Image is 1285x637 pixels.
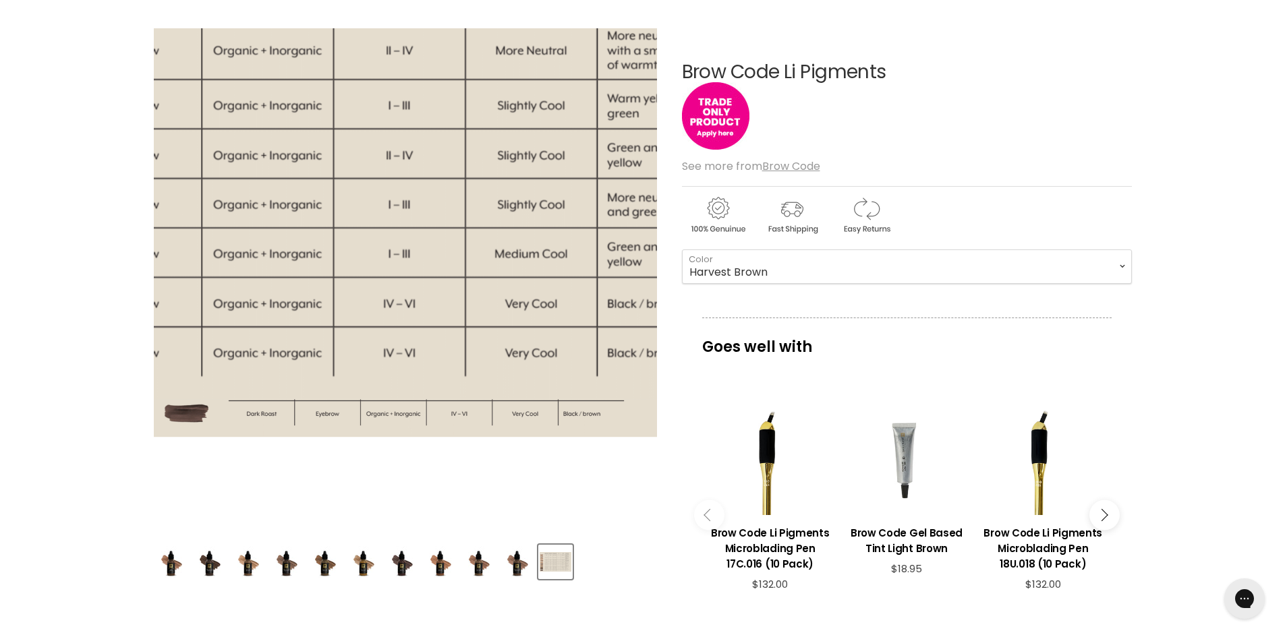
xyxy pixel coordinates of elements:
[891,562,922,576] span: $18.95
[845,515,968,563] a: View product:Brow Code Gel Based Tint Light Brown
[500,545,534,579] button: Brow Code Li Pigments
[752,577,788,591] span: $132.00
[152,541,660,579] div: Product thumbnails
[682,195,753,236] img: genuine.gif
[756,195,828,236] img: shipping.gif
[155,546,187,578] img: Brow Code Li Pigments
[830,195,902,236] img: returns.gif
[308,545,342,579] button: Brow Code Li Pigments
[540,552,571,572] img: Brow Code Li Pigments
[981,525,1104,572] h3: Brow Code Li Pigments Microblading Pen 18U.018 (10 Pack)
[192,545,227,579] button: Brow Code Li Pigments
[845,525,968,556] h3: Brow Code Gel Based Tint Light Brown
[682,158,820,174] span: See more from
[1025,577,1061,591] span: $132.00
[463,546,494,578] img: Brow Code Li Pigments
[981,515,1104,578] a: View product:Brow Code Li Pigments Microblading Pen 18U.018 (10 Pack)
[424,546,456,578] img: Brow Code Li Pigments
[682,82,749,150] img: tradeonly_small.jpg
[538,545,573,579] button: Brow Code Li Pigments
[384,545,419,579] button: Brow Code Li Pigments
[501,546,533,578] img: Brow Code Li Pigments
[1218,574,1272,624] iframe: Gorgias live chat messenger
[386,546,418,578] img: Brow Code Li Pigments
[154,28,658,532] div: Brow Code Li Pigments image. Click or Scroll to Zoom.
[762,158,820,174] a: Brow Code
[309,546,341,578] img: Brow Code Li Pigments
[702,317,1112,362] p: Goes well with
[269,545,304,579] button: Brow Code Li Pigments
[682,62,1132,83] h1: Brow Code Li Pigments
[347,546,379,578] img: Brow Code Li Pigments
[709,525,832,572] h3: Brow Code Li Pigments Microblading Pen 17C.016 (10 Pack)
[270,546,302,578] img: Brow Code Li Pigments
[154,545,188,579] button: Brow Code Li Pigments
[231,545,265,579] button: Brow Code Li Pigments
[346,545,380,579] button: Brow Code Li Pigments
[194,546,225,578] img: Brow Code Li Pigments
[709,515,832,578] a: View product:Brow Code Li Pigments Microblading Pen 17C.016 (10 Pack)
[423,545,457,579] button: Brow Code Li Pigments
[461,545,496,579] button: Brow Code Li Pigments
[232,546,264,578] img: Brow Code Li Pigments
